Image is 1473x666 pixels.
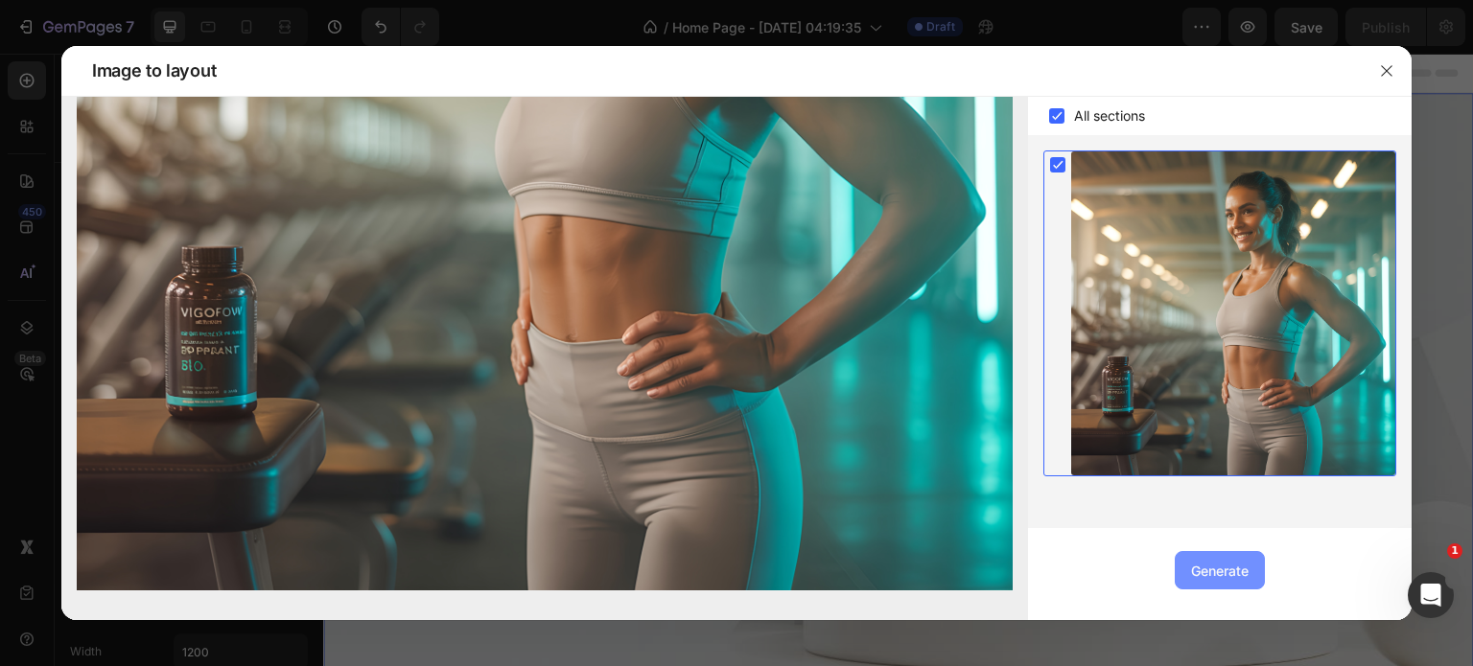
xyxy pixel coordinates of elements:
span: 1 [1447,543,1462,559]
div: Generate [1191,561,1249,581]
button: Generate [1175,551,1265,589]
div: Row [24,50,56,67]
span: Image to layout [92,59,216,82]
p: Natural Health International Beauty Awards [52,438,305,484]
iframe: Intercom live chat [1408,572,1454,618]
span: All sections [1074,104,1145,127]
p: Hand-crafted in the [US_STATE][GEOGRAPHIC_DATA], these magnificent organic products contain plant... [52,195,305,402]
